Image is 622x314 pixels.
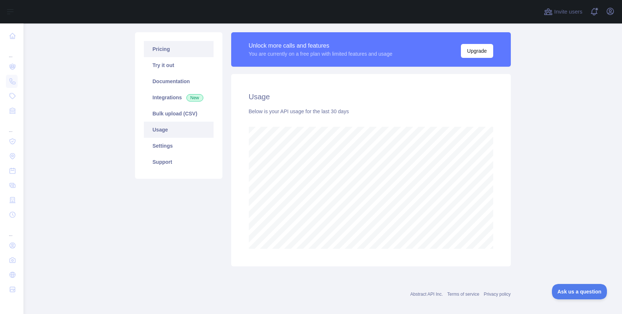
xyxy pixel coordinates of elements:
[249,108,493,115] div: Below is your API usage for the last 30 days
[144,122,214,138] a: Usage
[144,106,214,122] a: Bulk upload (CSV)
[144,138,214,154] a: Settings
[144,154,214,170] a: Support
[144,89,214,106] a: Integrations New
[186,94,203,101] span: New
[6,44,18,59] div: ...
[461,44,493,58] button: Upgrade
[249,92,493,102] h2: Usage
[484,292,510,297] a: Privacy policy
[144,57,214,73] a: Try it out
[554,8,582,16] span: Invite users
[144,73,214,89] a: Documentation
[6,223,18,237] div: ...
[249,41,393,50] div: Unlock more calls and features
[249,50,393,58] div: You are currently on a free plan with limited features and usage
[542,6,584,18] button: Invite users
[144,41,214,57] a: Pricing
[447,292,479,297] a: Terms of service
[6,119,18,133] div: ...
[552,284,607,299] iframe: Toggle Customer Support
[410,292,443,297] a: Abstract API Inc.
